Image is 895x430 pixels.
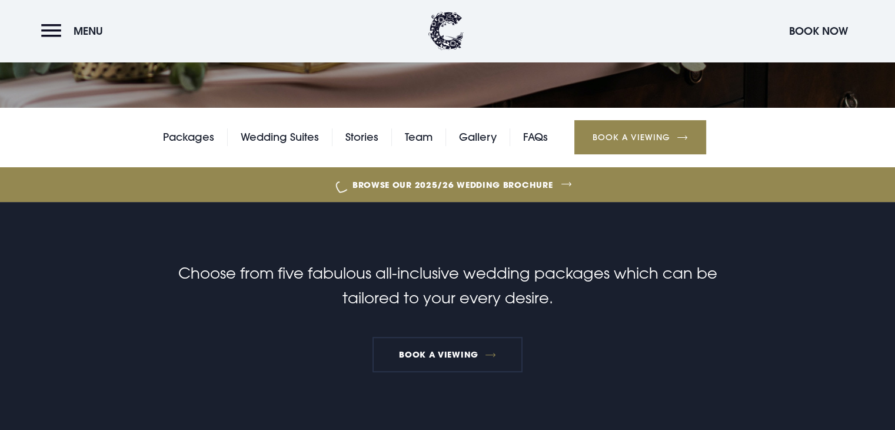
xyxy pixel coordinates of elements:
p: Choose from five fabulous all-inclusive wedding packages which can be tailored to your every desire. [167,261,727,310]
span: Menu [74,24,103,38]
a: Team [405,128,432,146]
button: Book Now [783,18,854,44]
a: FAQs [523,128,548,146]
a: Wedding Suites [241,128,319,146]
a: Book a Viewing [372,337,523,372]
img: Clandeboye Lodge [428,12,464,50]
a: Packages [163,128,214,146]
button: Menu [41,18,109,44]
a: Stories [345,128,378,146]
a: Book a Viewing [574,120,706,154]
a: Gallery [459,128,497,146]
